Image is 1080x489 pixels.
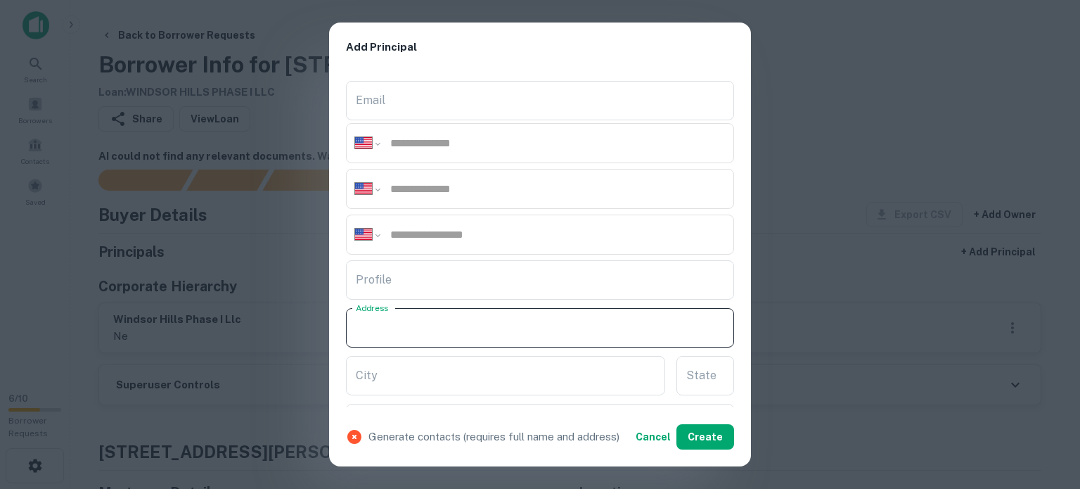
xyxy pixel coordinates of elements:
iframe: Chat Widget [1010,376,1080,444]
label: Address [356,302,388,314]
p: Generate contacts (requires full name and address) [368,428,619,445]
h2: Add Principal [329,23,751,72]
button: Cancel [630,424,676,450]
button: Create [676,424,734,450]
